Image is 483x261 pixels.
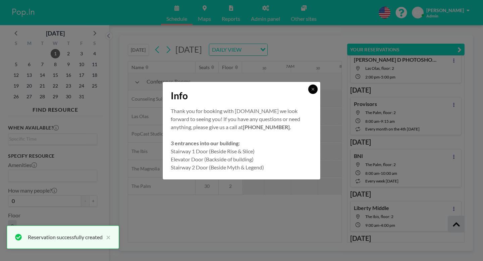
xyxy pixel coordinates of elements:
p: Stairway 2 Door (Beside Myth & Legend) [171,163,312,171]
div: Reservation successfully created [28,233,103,241]
span: Info [171,90,188,102]
p: Stairway 1 Door (Beside Rise & Slice) [171,147,312,155]
p: Elevator Door (Backside of building) [171,155,312,163]
p: Thank you for booking with [DOMAIN_NAME] we look forward to seeing you! If you have any questions... [171,107,312,131]
strong: 3 entrances into our building: [171,140,240,146]
button: close [103,233,111,241]
strong: [PHONE_NUMBER] [243,124,290,130]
